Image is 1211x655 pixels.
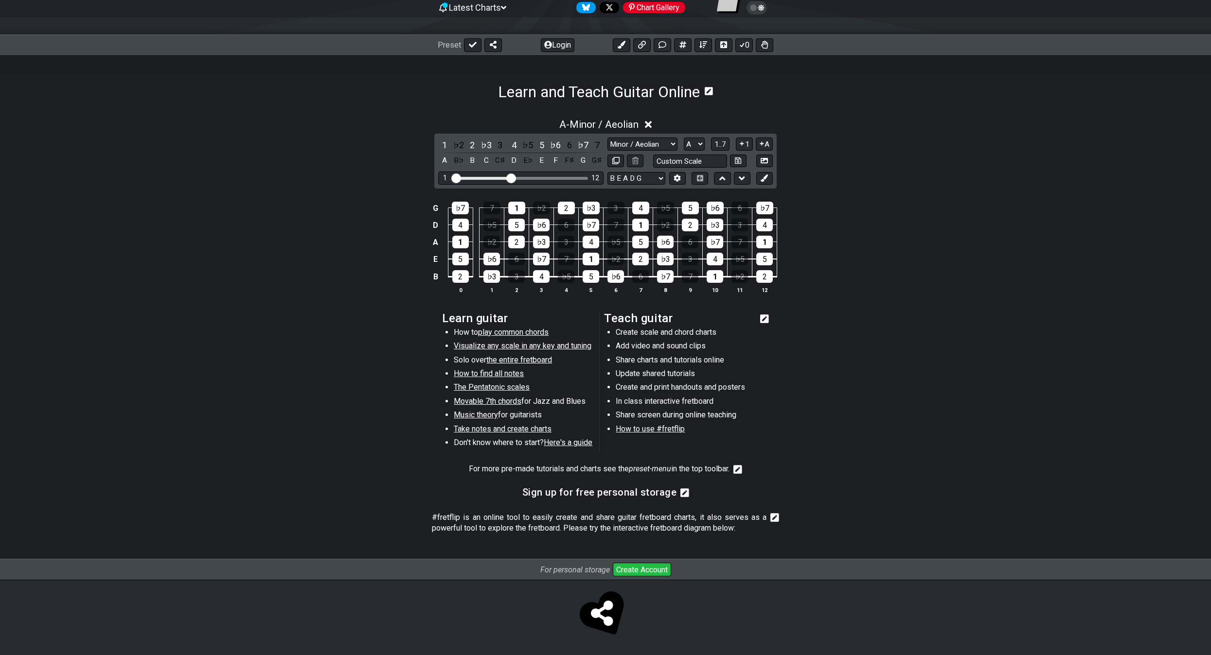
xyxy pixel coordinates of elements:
div: 1 [632,219,649,231]
span: Click to edit [442,313,756,452]
i: Edit [680,487,689,499]
div: 1 [756,236,773,248]
div: toggle scale degree [508,138,520,152]
div: ♭6 [607,270,624,283]
select: Scale [607,138,677,151]
div: ♭6 [483,253,500,265]
th: 6 [604,285,628,295]
div: ♭5 [657,202,674,214]
div: ♭5 [607,236,624,248]
th: 7 [628,285,653,295]
div: toggle pitch class [577,154,589,167]
div: 5 [583,270,599,283]
th: 11 [728,285,752,295]
div: 6 [731,202,748,214]
p: #fretflip is an online tool to easily create and share guitar fretboard charts, it also serves as... [432,512,766,534]
div: toggle pitch class [508,154,520,167]
div: 4 [583,236,599,248]
span: Click to store and share! [582,593,629,639]
div: ♭2 [533,202,550,214]
th: 2 [504,285,529,295]
td: G [430,200,442,217]
div: ♭6 [707,202,724,214]
button: 0 [735,38,753,52]
li: Add video and sound clips [616,341,754,354]
div: toggle pitch class [438,154,451,167]
li: How to [454,327,592,341]
li: Update shared tutorials [616,368,754,382]
th: 8 [653,285,678,295]
div: 2 [558,202,575,214]
th: 12 [752,285,777,295]
button: Add scale/chord fretkit item [674,38,692,52]
button: Copy [607,155,624,168]
th: 0 [448,285,473,295]
div: 6 [682,236,698,248]
div: ♭7 [533,253,550,265]
span: Here's a guide [544,438,592,447]
div: 6 [558,219,574,231]
th: 4 [554,285,579,295]
li: Don't know where to start? [454,437,592,451]
i: For personal storage [540,565,610,574]
div: 5 [682,202,699,214]
button: Move up [714,172,730,185]
i: Edit [760,313,769,325]
div: ♭3 [483,270,500,283]
div: toggle scale degree [563,138,576,152]
div: toggle scale degree [494,138,506,152]
span: Toggle light / dark theme [751,3,763,12]
div: 7 [483,202,500,214]
span: Click to edit [469,464,730,475]
li: Create and print handouts and posters [616,382,754,396]
span: Visualize any scale in any key and tuning [454,341,591,350]
div: 2 [452,270,469,283]
button: Login [541,38,574,52]
div: 6 [632,270,649,283]
li: Share charts and tutorials online [616,355,754,368]
div: toggle pitch class [549,154,562,167]
div: toggle pitch class [563,154,576,167]
div: 1 [508,202,525,214]
button: Share Preset [484,38,502,52]
th: 9 [678,285,703,295]
div: ♭3 [533,236,550,248]
button: Edit Tuning [669,172,686,185]
span: Take notes and create charts [454,424,552,433]
button: Store user defined scale [730,155,747,168]
button: Add an identical marker to each fretkit. [613,38,630,52]
select: Tonic/Root [684,138,705,151]
div: ♭2 [657,219,674,231]
button: Open sort Window [695,38,712,52]
div: 4 [756,219,773,231]
div: toggle pitch class [591,154,604,167]
li: for Jazz and Blues [454,396,592,410]
td: A [430,234,442,251]
div: 5 [756,253,773,265]
div: toggle scale degree [521,138,534,152]
h3: Sign up for free personal storage [522,487,677,498]
div: toggle scale degree [549,138,562,152]
span: Music theory [454,410,498,419]
div: 1 [443,174,447,182]
div: 5 [508,219,525,231]
i: Edit [770,512,779,524]
div: 7 [682,270,698,283]
li: Solo over [454,355,592,368]
span: Movable 7th chords [454,396,521,406]
td: B [430,268,442,286]
div: 12 [591,174,599,182]
div: 5 [632,236,649,248]
div: toggle pitch class [452,154,465,167]
th: 5 [579,285,604,295]
button: Add marker [756,172,773,185]
button: Move down [734,172,750,185]
button: Delete [627,155,643,168]
a: #fretflip at Pinterest [619,2,685,13]
div: ♭7 [707,236,723,248]
span: Latest Charts [449,2,501,13]
div: 3 [508,270,525,283]
span: How to use #fretflip [616,424,685,433]
div: toggle pitch class [521,154,534,167]
td: E [430,251,442,268]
